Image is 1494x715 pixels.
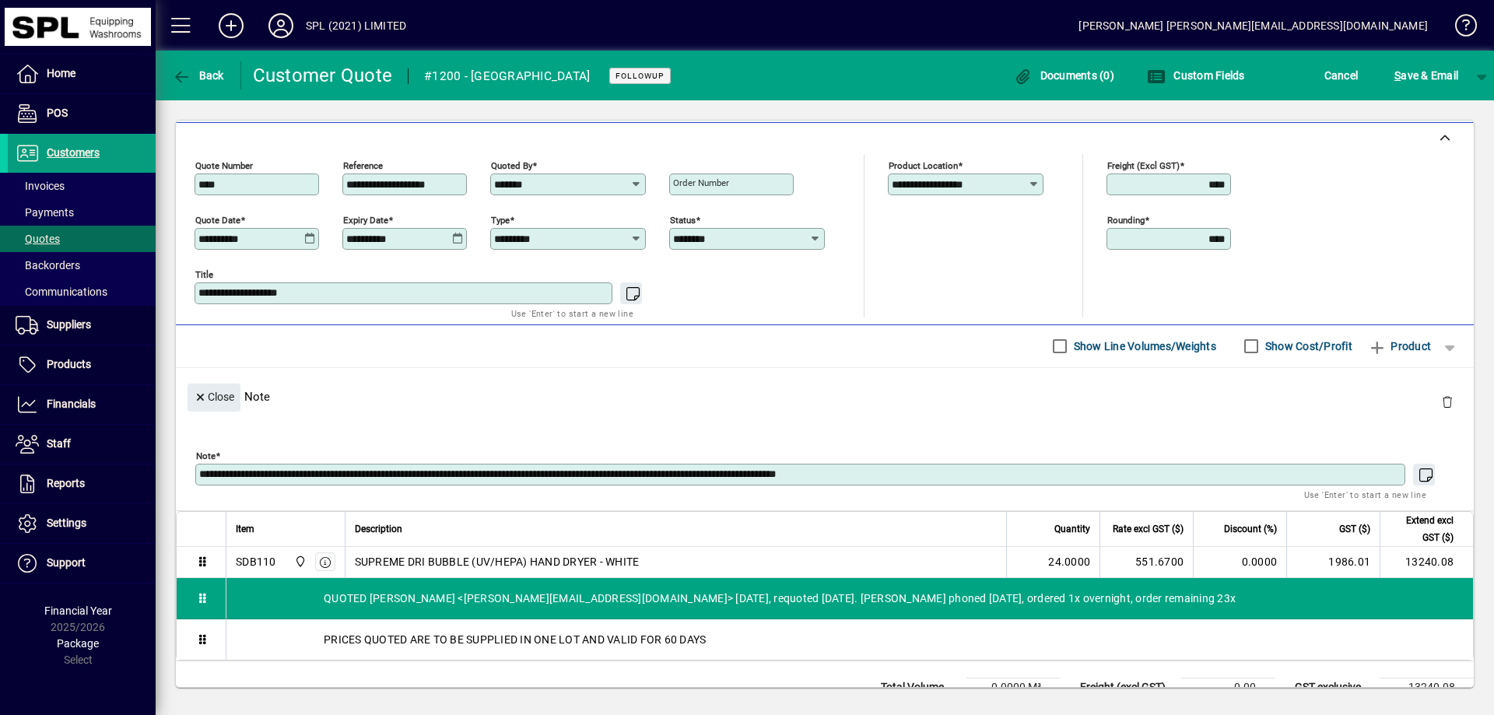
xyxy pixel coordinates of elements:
button: Profile [256,12,306,40]
span: Financial Year [44,605,112,617]
button: Close [188,384,240,412]
td: 1986.01 [1286,547,1380,578]
mat-label: Quote date [195,214,240,225]
mat-label: Order number [673,177,729,188]
button: Delete [1429,384,1466,421]
a: Backorders [8,252,156,279]
a: Settings [8,504,156,543]
span: Customers [47,146,100,159]
span: SUPREME DRI BUBBLE (UV/HEPA) HAND DRYER - WHITE [355,554,640,570]
span: SPL (2021) Limited [290,553,308,570]
a: Products [8,345,156,384]
mat-label: Product location [889,159,958,170]
td: 13240.08 [1380,547,1473,578]
mat-label: Reference [343,159,383,170]
mat-label: Rounding [1107,214,1145,225]
span: Quantity [1054,520,1090,538]
button: Documents (0) [1009,61,1118,89]
a: Staff [8,425,156,464]
a: Home [8,54,156,93]
span: Discount (%) [1224,520,1277,538]
div: Note [176,368,1474,425]
button: Save & Email [1387,61,1466,89]
td: Total Volume [873,678,966,696]
button: Cancel [1320,61,1362,89]
a: Invoices [8,173,156,199]
a: Knowledge Base [1443,3,1475,54]
mat-label: Quoted by [491,159,532,170]
span: S [1394,69,1401,82]
span: Products [47,358,91,370]
div: 551.6700 [1110,554,1184,570]
span: Payments [16,206,74,219]
mat-hint: Use 'Enter' to start a new line [1304,485,1426,503]
span: Item [236,520,254,538]
span: Close [194,384,234,410]
a: POS [8,94,156,133]
a: Reports [8,464,156,503]
a: Communications [8,279,156,305]
span: Invoices [16,180,65,192]
div: [PERSON_NAME] [PERSON_NAME][EMAIL_ADDRESS][DOMAIN_NAME] [1078,13,1428,38]
a: Support [8,544,156,583]
a: Financials [8,385,156,424]
mat-label: Freight (excl GST) [1107,159,1180,170]
span: Custom Fields [1147,69,1245,82]
span: 24.0000 [1048,554,1090,570]
span: Quotes [16,233,60,245]
span: Staff [47,437,71,450]
label: Show Line Volumes/Weights [1071,338,1216,354]
button: Custom Fields [1143,61,1249,89]
td: Freight (excl GST) [1072,678,1181,696]
button: Add [206,12,256,40]
span: Extend excl GST ($) [1390,512,1454,546]
mat-label: Status [670,214,696,225]
span: Support [47,556,86,569]
span: Communications [16,286,107,298]
span: Description [355,520,402,538]
mat-label: Title [195,268,213,279]
div: Customer Quote [253,63,393,88]
div: QUOTED [PERSON_NAME] <[PERSON_NAME][EMAIL_ADDRESS][DOMAIN_NAME]> [DATE], requoted [DATE]. [PERSON... [226,578,1473,619]
div: SDB110 [236,554,276,570]
span: Settings [47,517,86,529]
span: ave & Email [1394,63,1458,88]
span: Backorders [16,259,80,272]
div: SPL (2021) LIMITED [306,13,406,38]
a: Payments [8,199,156,226]
td: 0.0000 [1193,547,1286,578]
span: Documents (0) [1013,69,1114,82]
td: GST exclusive [1287,678,1380,696]
a: Suppliers [8,306,156,345]
td: 0.00 [1181,678,1275,696]
span: Suppliers [47,318,91,331]
mat-hint: Use 'Enter' to start a new line [511,304,633,322]
div: PRICES QUOTED ARE TO BE SUPPLIED IN ONE LOT AND VALID FOR 60 DAYS [226,619,1473,660]
button: Product [1360,332,1439,360]
app-page-header-button: Back [156,61,241,89]
span: POS [47,107,68,119]
mat-label: Quote number [195,159,253,170]
app-page-header-button: Close [184,389,244,403]
span: Rate excl GST ($) [1113,520,1184,538]
app-page-header-button: Delete [1429,394,1466,408]
a: Quotes [8,226,156,252]
span: Home [47,67,75,79]
td: 13240.08 [1380,678,1474,696]
mat-label: Note [196,450,216,461]
mat-label: Expiry date [343,214,388,225]
span: Back [172,69,224,82]
mat-label: Type [491,214,510,225]
span: Financials [47,398,96,410]
button: Back [168,61,228,89]
span: Cancel [1324,63,1359,88]
div: #1200 - [GEOGRAPHIC_DATA] [424,64,590,89]
span: Package [57,637,99,650]
span: Product [1368,334,1431,359]
td: 0.0000 M³ [966,678,1060,696]
span: FOLLOWUP [615,71,665,81]
span: GST ($) [1339,520,1370,538]
label: Show Cost/Profit [1262,338,1352,354]
span: Reports [47,477,85,489]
